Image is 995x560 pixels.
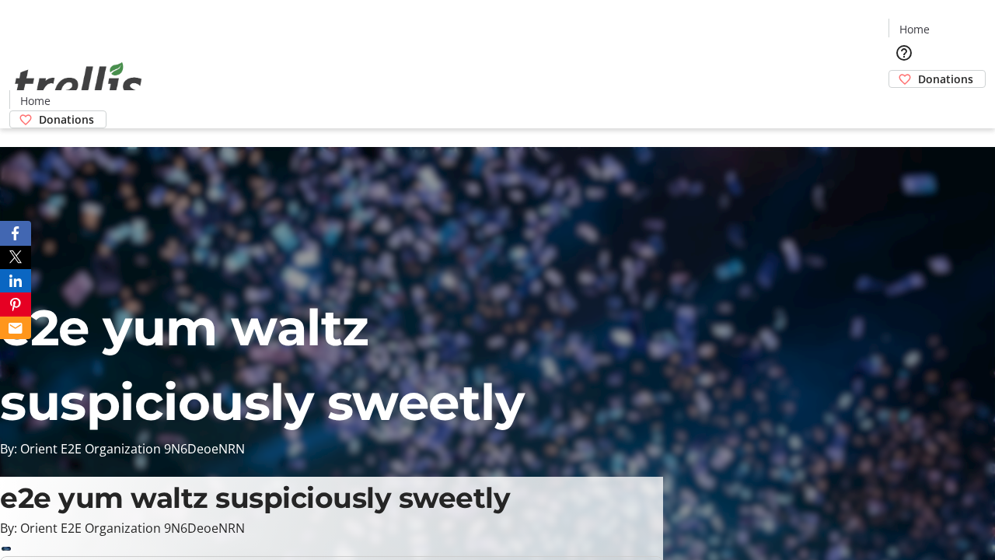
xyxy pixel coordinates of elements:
[20,93,51,109] span: Home
[39,111,94,128] span: Donations
[899,21,930,37] span: Home
[889,21,939,37] a: Home
[918,71,973,87] span: Donations
[9,110,106,128] a: Donations
[889,70,986,88] a: Donations
[889,88,920,119] button: Cart
[9,45,148,123] img: Orient E2E Organization 9N6DeoeNRN's Logo
[889,37,920,68] button: Help
[10,93,60,109] a: Home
